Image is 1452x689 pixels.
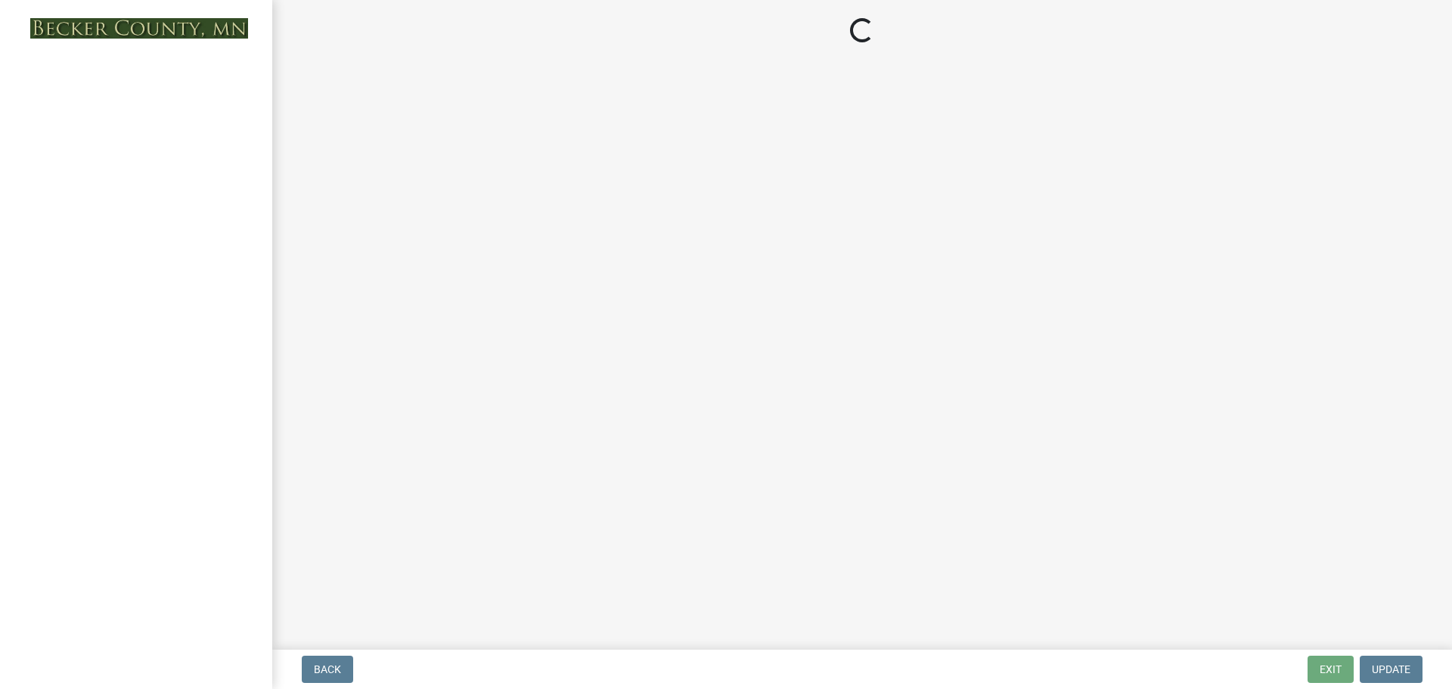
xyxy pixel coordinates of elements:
button: Exit [1308,656,1354,683]
button: Back [302,656,353,683]
span: Update [1372,663,1410,675]
img: Becker County, Minnesota [30,18,248,39]
span: Back [314,663,341,675]
button: Update [1360,656,1423,683]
